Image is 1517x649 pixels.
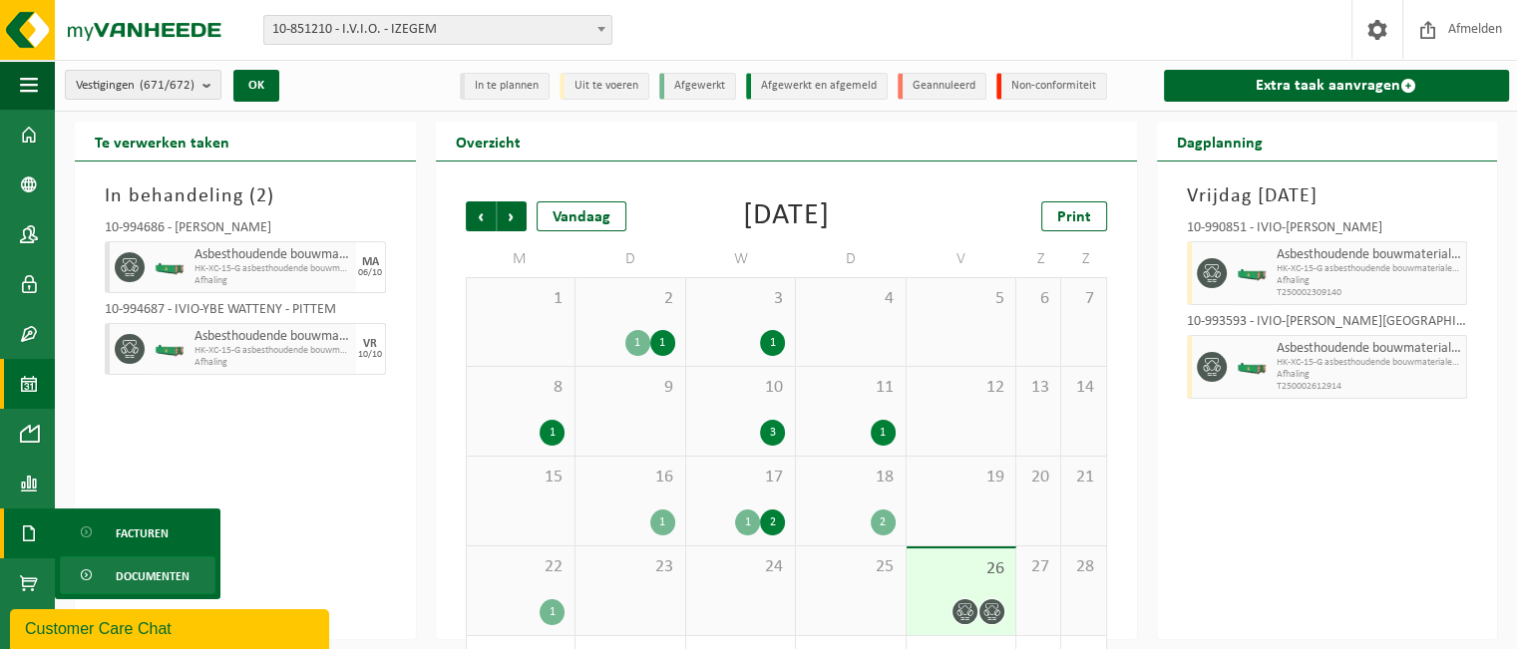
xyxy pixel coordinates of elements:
li: Afgewerkt en afgemeld [746,73,888,100]
h3: Vrijdag [DATE] [1187,181,1468,211]
td: W [686,241,797,277]
span: 13 [1026,377,1050,399]
div: 1 [540,420,565,446]
span: 16 [585,467,675,488]
span: 6 [1026,288,1050,310]
span: 23 [585,556,675,578]
span: 3 [696,288,786,310]
img: HK-XC-15-GN-00 [155,342,185,357]
td: V [907,241,1017,277]
h2: Te verwerken taken [75,122,249,161]
span: 12 [917,377,1006,399]
td: M [466,241,576,277]
span: T250002309140 [1277,287,1462,299]
span: Volgende [497,201,527,231]
span: Asbesthoudende bouwmaterialen cementgebonden (hechtgebonden) [194,329,351,345]
span: 22 [477,556,566,578]
span: Afhaling [1277,369,1462,381]
a: Facturen [60,513,215,551]
span: 4 [806,288,896,310]
span: Documenten [116,557,190,595]
span: 8 [477,377,566,399]
span: 11 [806,377,896,399]
span: HK-XC-15-G asbesthoudende bouwmaterialen cementgebonden (hec [1277,263,1462,275]
span: HK-XC-15-G asbesthoudende bouwmaterialen cementgebonden (hec [1277,357,1462,369]
iframe: chat widget [10,605,333,649]
span: HK-XC-15-G asbesthoudende bouwmaterialen cementgebonden (hec [194,345,351,357]
div: 2 [871,509,896,535]
div: 1 [650,330,675,356]
span: 1 [477,288,566,310]
span: 18 [806,467,896,488]
span: 24 [696,556,786,578]
div: 1 [650,509,675,535]
div: 2 [760,509,785,535]
div: 10-994687 - IVIO-YBE WATTENY - PITTEM [105,303,386,323]
span: 28 [1071,556,1095,578]
img: HK-XC-15-GN-00 [1237,266,1267,281]
li: Uit te voeren [560,73,649,100]
button: Vestigingen(671/672) [65,70,221,100]
a: Print [1041,201,1107,231]
span: Facturen [116,514,169,552]
td: D [796,241,907,277]
li: In te plannen [460,73,550,100]
span: 2 [585,288,675,310]
span: 10 [696,377,786,399]
span: 19 [917,467,1006,488]
div: 1 [760,330,785,356]
span: 21 [1071,467,1095,488]
span: 9 [585,377,675,399]
span: 10-851210 - I.V.I.O. - IZEGEM [264,16,611,44]
span: 20 [1026,467,1050,488]
span: 5 [917,288,1006,310]
span: Vorige [466,201,496,231]
div: 1 [625,330,650,356]
span: 10-851210 - I.V.I.O. - IZEGEM [263,15,612,45]
a: Extra taak aanvragen [1164,70,1510,102]
span: 27 [1026,556,1050,578]
span: Asbesthoudende bouwmaterialen cementgebonden (hechtgebonden) [1277,247,1462,263]
div: 10-993593 - IVIO-[PERSON_NAME][GEOGRAPHIC_DATA] [1187,315,1468,335]
div: MA [362,256,379,268]
span: 17 [696,467,786,488]
div: 06/10 [358,268,382,278]
span: Asbesthoudende bouwmaterialen cementgebonden (hechtgebonden) [1277,341,1462,357]
div: [DATE] [743,201,830,231]
li: Geannuleerd [898,73,986,100]
div: 10/10 [358,350,382,360]
span: 15 [477,467,566,488]
img: HK-XC-15-GN-00 [155,260,185,275]
h2: Overzicht [436,122,541,161]
div: 1 [871,420,896,446]
span: Vestigingen [76,71,194,101]
span: Asbesthoudende bouwmaterialen cementgebonden (hechtgebonden) [194,247,351,263]
div: Vandaag [537,201,626,231]
div: 10-994686 - [PERSON_NAME] [105,221,386,241]
count: (671/672) [140,79,194,92]
a: Documenten [60,556,215,594]
img: HK-XC-15-GN-00 [1237,360,1267,375]
span: 2 [256,186,267,206]
h3: In behandeling ( ) [105,181,386,211]
button: OK [233,70,279,102]
td: D [575,241,686,277]
div: 10-990851 - IVIO-[PERSON_NAME] [1187,221,1468,241]
td: Z [1016,241,1061,277]
span: 26 [917,558,1006,580]
span: Afhaling [194,275,351,287]
span: 14 [1071,377,1095,399]
span: Afhaling [194,357,351,369]
span: Afhaling [1277,275,1462,287]
li: Non-conformiteit [996,73,1107,100]
div: 1 [540,599,565,625]
li: Afgewerkt [659,73,736,100]
span: 7 [1071,288,1095,310]
div: 3 [760,420,785,446]
span: 25 [806,556,896,578]
span: T250002612914 [1277,381,1462,393]
div: VR [363,338,377,350]
td: Z [1061,241,1106,277]
div: 1 [735,509,760,535]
